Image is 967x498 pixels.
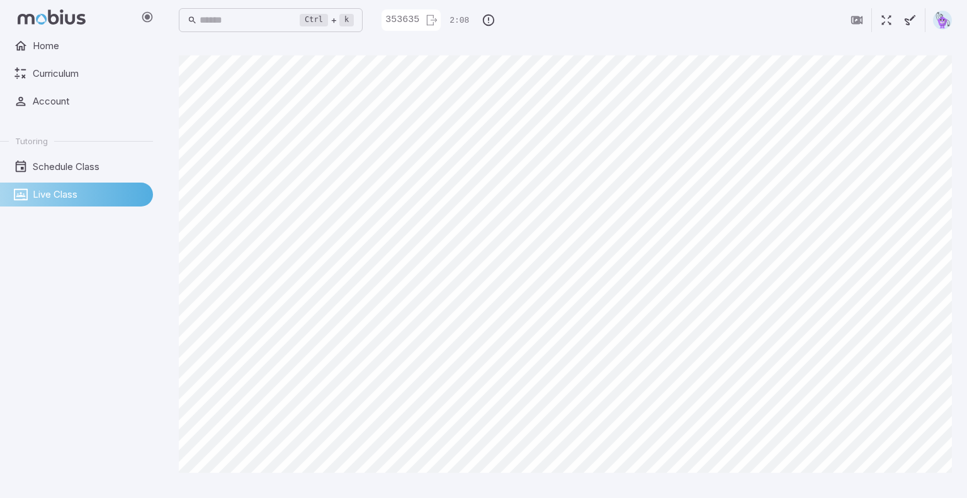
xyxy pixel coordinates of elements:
p: 353635 [382,13,419,27]
p: Time Remaining [450,14,469,27]
button: Leave Activity [423,11,439,30]
span: Curriculum [33,67,144,81]
div: + [300,13,354,28]
span: Home [33,39,144,53]
button: Fullscreen Game [874,8,898,32]
div: Join Code - Students can join by entering this code [382,9,441,31]
span: Tutoring [15,135,48,147]
span: Schedule Class [33,160,144,174]
button: Report an Issue [477,8,500,32]
kbd: Ctrl [300,14,328,26]
img: pentagon.svg [933,11,952,30]
button: Start Drawing on Questions [898,8,922,32]
kbd: k [339,14,354,26]
button: Join in Zoom Client [845,8,869,32]
span: Account [33,94,144,108]
span: Live Class [33,188,144,201]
